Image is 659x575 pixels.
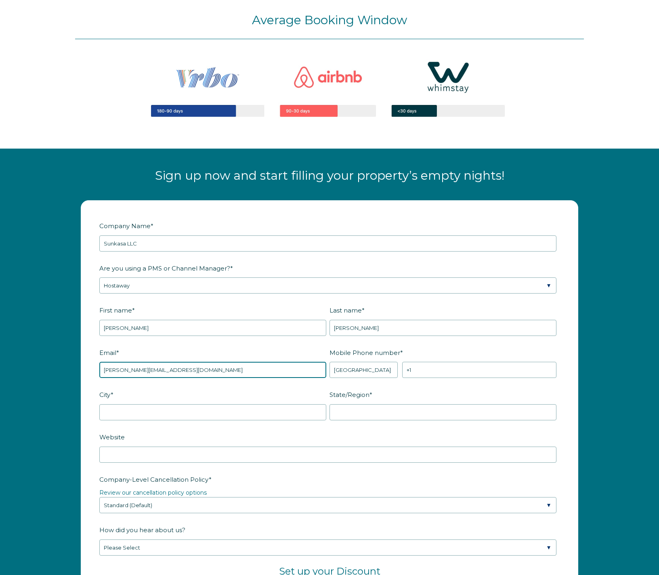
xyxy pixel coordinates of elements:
span: Email [99,346,116,359]
span: Sign up now and start filling your property’s empty nights! [155,168,504,183]
span: How did you hear about us? [99,524,185,536]
a: Review our cancellation policy options [99,489,207,496]
span: Company-Level Cancellation Policy [99,473,209,486]
span: Company Name [99,220,151,232]
img: Captura de pantalla 2025-05-06 a la(s) 5.25.03 p.m. [124,39,535,137]
span: First name [99,304,132,317]
span: Website [99,431,125,443]
span: Average Booking Window [252,13,407,27]
span: Mobile Phone number [329,346,400,359]
span: City [99,388,111,401]
span: State/Region [329,388,369,401]
span: Are you using a PMS or Channel Manager? [99,262,230,275]
span: Last name [329,304,362,317]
